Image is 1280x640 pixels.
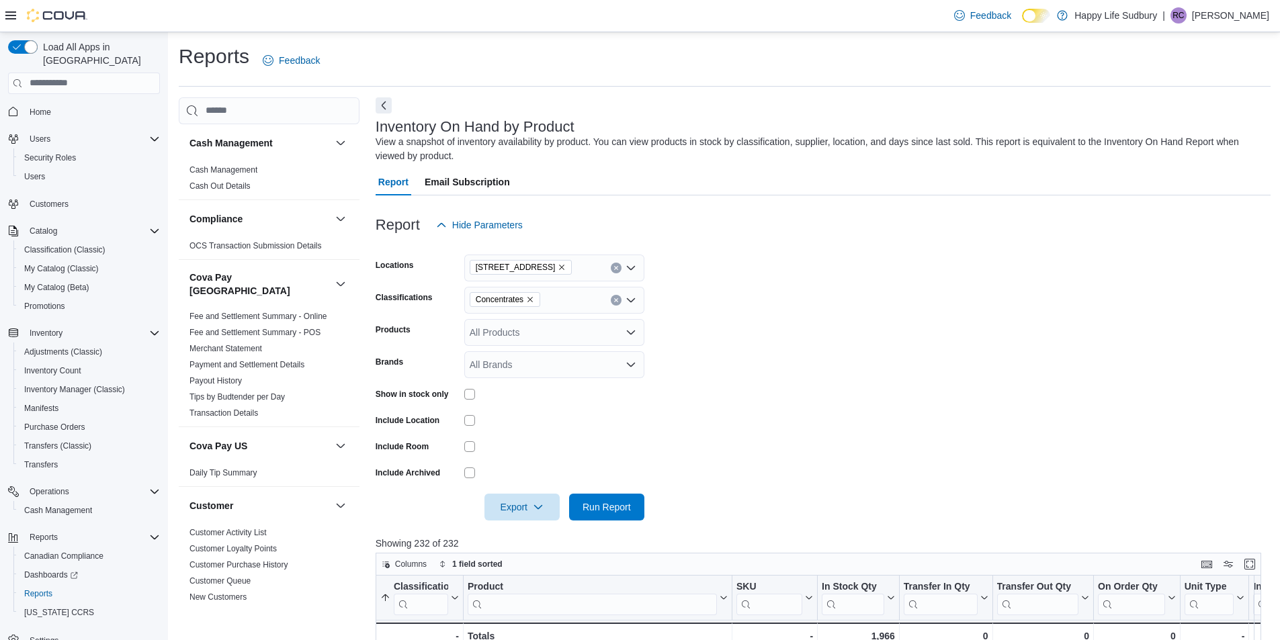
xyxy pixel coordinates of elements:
h3: Compliance [189,212,243,226]
img: Cova [27,9,87,22]
div: Cova Pay [GEOGRAPHIC_DATA] [179,308,359,426]
button: Home [3,102,165,122]
a: Dashboards [19,567,83,583]
button: Next [376,97,392,113]
span: Customers [24,195,160,212]
button: Open list of options [626,327,636,338]
div: Customer [179,524,359,610]
a: Feedback [949,2,1017,29]
button: In Stock Qty [822,580,895,614]
h3: Report [376,217,420,233]
button: Reports [13,584,165,603]
span: Payout History [189,375,242,386]
span: My Catalog (Beta) [19,279,160,295]
span: Cash Management [19,502,160,518]
a: Adjustments (Classic) [19,344,108,360]
span: Concentrates [470,292,540,307]
button: Classification (Classic) [13,240,165,259]
a: Cash Out Details [189,181,251,191]
button: Hide Parameters [431,212,528,238]
label: Products [376,324,411,335]
button: Compliance [189,212,330,226]
input: Dark Mode [1022,9,1050,23]
a: Customer Loyalty Points [189,544,277,553]
a: Users [19,169,50,185]
span: Manifests [24,403,58,414]
span: Dashboards [19,567,160,583]
span: Fee and Settlement Summary - POS [189,327,321,338]
div: Transfer Out Qty [996,580,1078,593]
button: Customer [189,499,330,512]
span: Transfers (Classic) [19,438,160,454]
button: Catalog [24,223,62,239]
span: Reports [19,586,160,602]
button: Remove Concentrates from selection in this group [526,295,534,304]
a: My Catalog (Classic) [19,261,104,277]
button: [US_STATE] CCRS [13,603,165,622]
a: Cash Management [189,165,257,175]
button: Cova Pay US [189,439,330,453]
span: [US_STATE] CCRS [24,607,94,618]
button: Manifests [13,399,165,418]
a: Payment and Settlement Details [189,360,304,369]
button: Cash Management [333,135,349,151]
span: Transaction Details [189,408,258,418]
button: Product [468,580,728,614]
span: Classification (Classic) [19,242,160,258]
span: Cash Out Details [189,181,251,191]
button: Canadian Compliance [13,547,165,565]
span: Feedback [970,9,1011,22]
button: Cova Pay US [333,438,349,454]
label: Locations [376,260,414,271]
a: Customer Activity List [189,528,267,537]
div: Compliance [179,238,359,259]
button: Open list of options [626,263,636,273]
span: Canadian Compliance [24,551,103,561]
span: Catalog [30,226,57,236]
span: Security Roles [19,150,160,166]
div: Transfer In Qty [904,580,978,614]
a: Dashboards [13,565,165,584]
button: Clear input [611,263,622,273]
label: Include Room [376,441,429,452]
span: Tips by Budtender per Day [189,392,285,402]
button: Inventory [24,325,68,341]
span: New Customers [189,592,247,602]
button: Purchase Orders [13,418,165,437]
button: Remove 1021 KINGSWAY UNIT 3, SUDBURY from selection in this group [558,263,566,271]
span: My Catalog (Classic) [24,263,99,274]
span: Dashboards [24,569,78,580]
button: Cova Pay [GEOGRAPHIC_DATA] [333,276,349,292]
span: My Catalog (Classic) [19,261,160,277]
label: Classifications [376,292,433,303]
a: Transfers (Classic) [19,438,97,454]
div: SKU URL [736,580,802,614]
div: SKU [736,580,802,593]
p: Showing 232 of 232 [376,537,1271,550]
a: Fee and Settlement Summary - Online [189,312,327,321]
span: Classification (Classic) [24,244,105,255]
span: Fee and Settlement Summary - Online [189,311,327,322]
span: Load All Apps in [GEOGRAPHIC_DATA] [38,40,160,67]
a: OCS Transaction Submission Details [189,241,322,250]
span: Report [378,169,409,195]
p: [PERSON_NAME] [1192,7,1269,24]
div: On Order Qty [1098,580,1165,593]
a: Canadian Compliance [19,548,109,564]
div: Classification [394,580,448,593]
div: Unit Type [1185,580,1234,614]
a: Daily Tip Summary [189,468,257,477]
span: 1021 KINGSWAY UNIT 3, SUDBURY [470,260,572,275]
a: Customer Purchase History [189,560,288,569]
a: Purchase Orders [19,419,91,435]
span: Operations [30,486,69,497]
a: Inventory Count [19,363,87,379]
span: Reports [30,532,58,543]
h1: Reports [179,43,249,70]
button: Transfer In Qty [904,580,988,614]
div: In Stock Qty [822,580,884,614]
